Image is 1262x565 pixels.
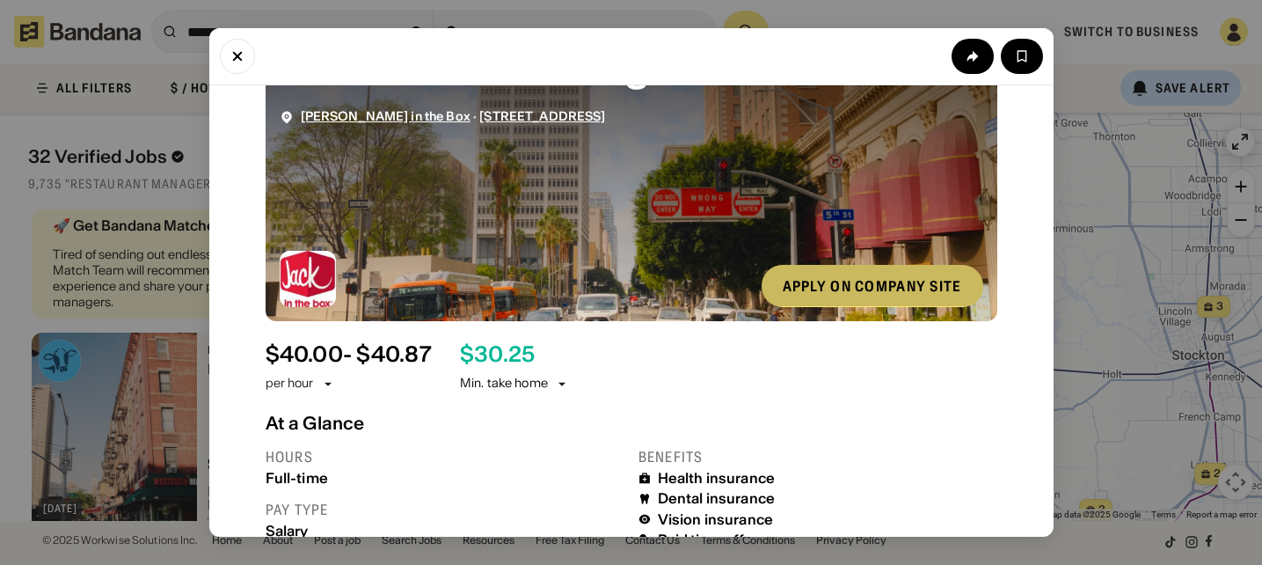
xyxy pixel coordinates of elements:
[301,109,606,124] div: ·
[658,490,776,507] div: Dental insurance
[479,108,605,124] span: [STREET_ADDRESS]
[658,511,774,528] div: Vision insurance
[460,375,569,393] div: Min. take home
[783,279,962,293] div: Apply on company site
[460,342,535,368] div: $ 30.25
[266,342,432,368] div: $ 40.00 - $40.87
[266,375,314,393] div: per hour
[658,532,745,548] div: Paid time off
[658,470,776,487] div: Health insurance
[266,413,997,434] div: At a Glance
[266,501,624,519] div: Pay type
[220,39,255,74] button: Close
[266,470,624,487] div: Full-time
[638,448,997,466] div: Benefits
[280,251,336,307] img: Jack in the Box logo
[266,448,624,466] div: Hours
[301,108,471,124] span: [PERSON_NAME] in the Box
[266,523,624,539] div: Salary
